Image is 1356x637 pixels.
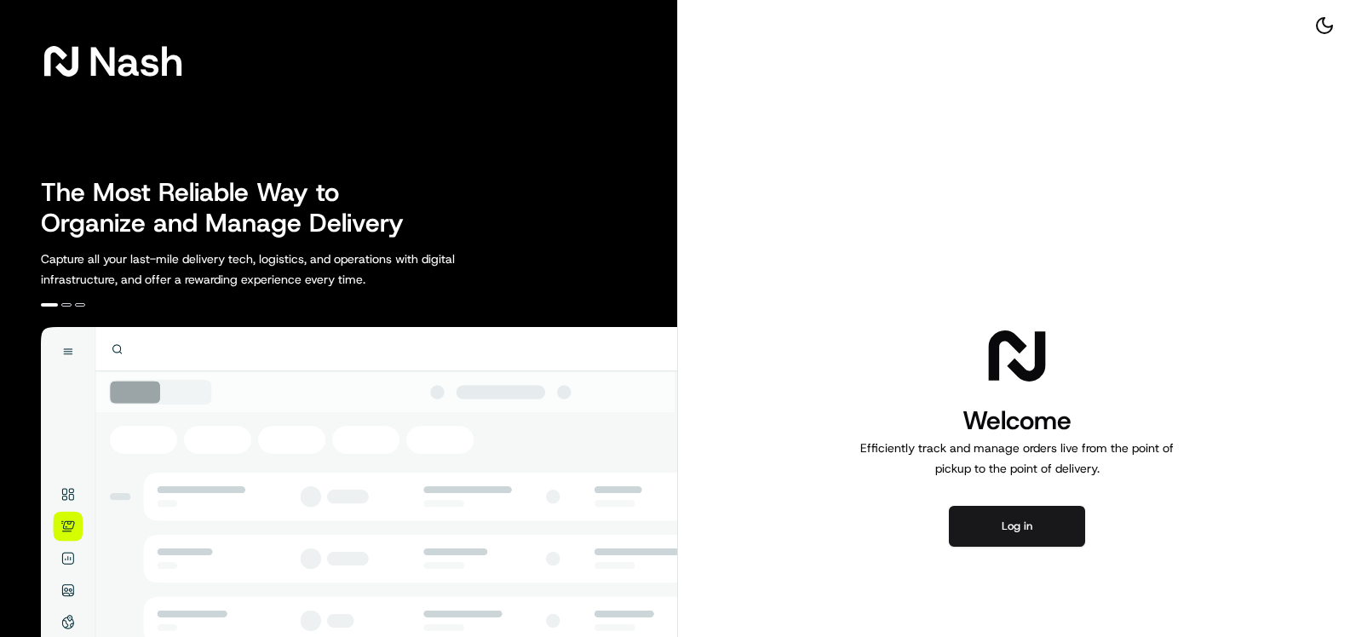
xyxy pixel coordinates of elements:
[41,177,422,238] h2: The Most Reliable Way to Organize and Manage Delivery
[949,506,1085,547] button: Log in
[89,44,183,78] span: Nash
[853,404,1181,438] h1: Welcome
[853,438,1181,479] p: Efficiently track and manage orders live from the point of pickup to the point of delivery.
[41,249,531,290] p: Capture all your last-mile delivery tech, logistics, and operations with digital infrastructure, ...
